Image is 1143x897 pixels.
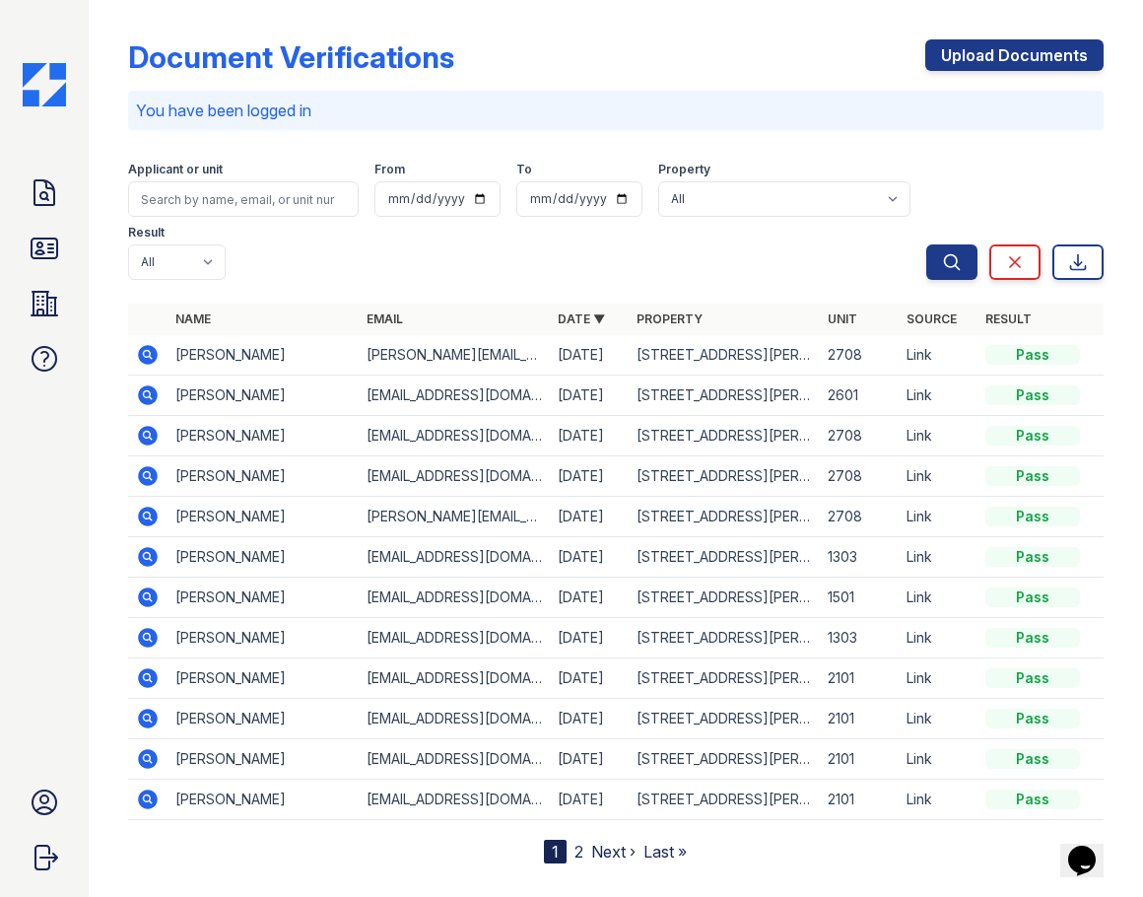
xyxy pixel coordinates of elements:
[985,385,1080,405] div: Pass
[629,578,820,618] td: [STREET_ADDRESS][PERSON_NAME]
[168,537,359,578] td: [PERSON_NAME]
[658,162,710,177] label: Property
[550,739,629,780] td: [DATE]
[516,162,532,177] label: To
[820,497,899,537] td: 2708
[359,376,550,416] td: [EMAIL_ADDRESS][DOMAIN_NAME]
[629,456,820,497] td: [STREET_ADDRESS][PERSON_NAME]
[629,376,820,416] td: [STREET_ADDRESS][PERSON_NAME]
[828,311,857,326] a: Unit
[550,699,629,739] td: [DATE]
[985,345,1080,365] div: Pass
[544,840,567,863] div: 1
[359,537,550,578] td: [EMAIL_ADDRESS][DOMAIN_NAME]
[550,416,629,456] td: [DATE]
[359,578,550,618] td: [EMAIL_ADDRESS][DOMAIN_NAME]
[168,578,359,618] td: [PERSON_NAME]
[820,658,899,699] td: 2101
[629,537,820,578] td: [STREET_ADDRESS][PERSON_NAME]
[899,739,977,780] td: Link
[359,658,550,699] td: [EMAIL_ADDRESS][DOMAIN_NAME]
[629,739,820,780] td: [STREET_ADDRESS][PERSON_NAME]
[820,376,899,416] td: 2601
[985,311,1032,326] a: Result
[820,578,899,618] td: 1501
[820,699,899,739] td: 2101
[820,739,899,780] td: 2101
[899,780,977,820] td: Link
[168,335,359,376] td: [PERSON_NAME]
[985,709,1080,728] div: Pass
[899,456,977,497] td: Link
[550,335,629,376] td: [DATE]
[550,618,629,658] td: [DATE]
[367,311,403,326] a: Email
[136,99,1096,122] p: You have been logged in
[550,780,629,820] td: [DATE]
[820,335,899,376] td: 2708
[899,497,977,537] td: Link
[359,416,550,456] td: [EMAIL_ADDRESS][DOMAIN_NAME]
[359,739,550,780] td: [EMAIL_ADDRESS][DOMAIN_NAME]
[168,780,359,820] td: [PERSON_NAME]
[23,63,66,106] img: CE_Icon_Blue-c292c112584629df590d857e76928e9f676e5b41ef8f769ba2f05ee15b207248.png
[359,699,550,739] td: [EMAIL_ADDRESS][DOMAIN_NAME]
[899,658,977,699] td: Link
[629,699,820,739] td: [STREET_ADDRESS][PERSON_NAME]
[591,842,636,862] a: Next ›
[128,181,359,217] input: Search by name, email, or unit number
[985,426,1080,446] div: Pass
[359,456,550,497] td: [EMAIL_ADDRESS][DOMAIN_NAME]
[643,842,687,862] a: Last »
[629,618,820,658] td: [STREET_ADDRESS][PERSON_NAME]
[925,39,1104,71] a: Upload Documents
[359,780,550,820] td: [EMAIL_ADDRESS][DOMAIN_NAME]
[985,749,1080,769] div: Pass
[128,39,454,75] div: Document Verifications
[550,537,629,578] td: [DATE]
[359,497,550,537] td: [PERSON_NAME][EMAIL_ADDRESS][DOMAIN_NAME]
[175,311,211,326] a: Name
[168,456,359,497] td: [PERSON_NAME]
[168,658,359,699] td: [PERSON_NAME]
[820,537,899,578] td: 1303
[899,416,977,456] td: Link
[359,618,550,658] td: [EMAIL_ADDRESS][DOMAIN_NAME]
[550,497,629,537] td: [DATE]
[629,416,820,456] td: [STREET_ADDRESS][PERSON_NAME]
[359,335,550,376] td: [PERSON_NAME][EMAIL_ADDRESS][DOMAIN_NAME]
[629,497,820,537] td: [STREET_ADDRESS][PERSON_NAME]
[985,628,1080,648] div: Pass
[899,376,977,416] td: Link
[629,658,820,699] td: [STREET_ADDRESS][PERSON_NAME]
[550,578,629,618] td: [DATE]
[1060,818,1123,877] iframe: chat widget
[820,456,899,497] td: 2708
[168,497,359,537] td: [PERSON_NAME]
[374,162,405,177] label: From
[985,587,1080,607] div: Pass
[820,416,899,456] td: 2708
[168,416,359,456] td: [PERSON_NAME]
[899,335,977,376] td: Link
[550,456,629,497] td: [DATE]
[629,780,820,820] td: [STREET_ADDRESS][PERSON_NAME]
[168,699,359,739] td: [PERSON_NAME]
[558,311,605,326] a: Date ▼
[985,790,1080,809] div: Pass
[899,537,977,578] td: Link
[820,618,899,658] td: 1303
[550,658,629,699] td: [DATE]
[574,842,583,862] a: 2
[128,225,165,241] label: Result
[550,376,629,416] td: [DATE]
[168,739,359,780] td: [PERSON_NAME]
[899,618,977,658] td: Link
[985,466,1080,486] div: Pass
[629,335,820,376] td: [STREET_ADDRESS][PERSON_NAME]
[899,578,977,618] td: Link
[985,507,1080,526] div: Pass
[907,311,957,326] a: Source
[985,547,1080,567] div: Pass
[637,311,703,326] a: Property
